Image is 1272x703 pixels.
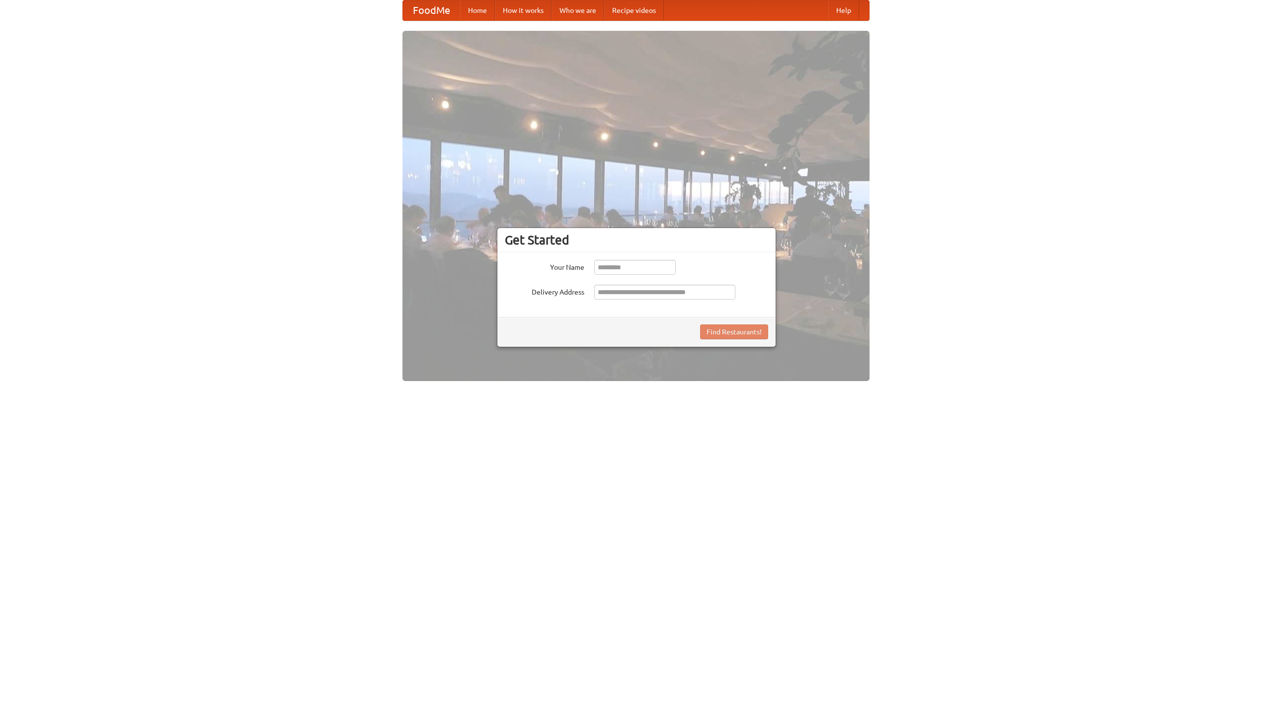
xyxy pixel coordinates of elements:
a: How it works [495,0,552,20]
a: Recipe videos [604,0,664,20]
h3: Get Started [505,233,768,247]
button: Find Restaurants! [700,324,768,339]
a: FoodMe [403,0,460,20]
a: Who we are [552,0,604,20]
a: Help [828,0,859,20]
label: Your Name [505,260,584,272]
a: Home [460,0,495,20]
label: Delivery Address [505,285,584,297]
